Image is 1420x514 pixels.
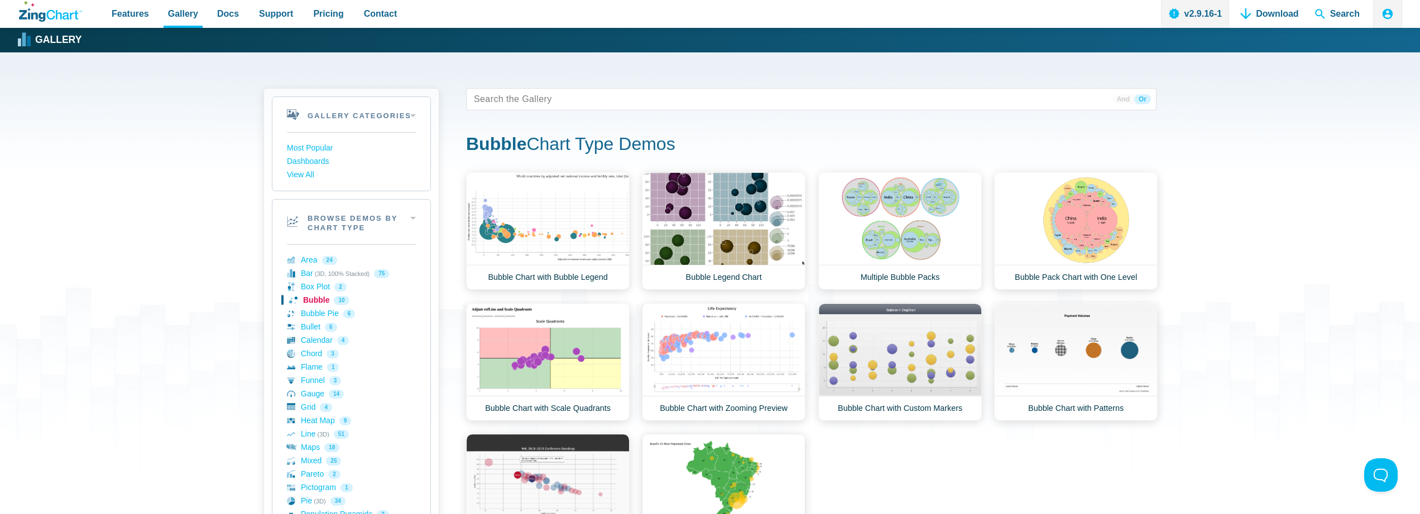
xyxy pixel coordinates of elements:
a: Most Popular [287,142,416,155]
a: Bubble Chart with Scale Quadrants [466,303,630,421]
strong: Gallery [35,35,81,45]
span: Docs [217,6,239,21]
span: And [1112,94,1134,104]
a: View All [287,168,416,182]
span: Features [112,6,149,21]
a: Bubble Legend Chart [642,172,805,290]
span: Pricing [313,6,343,21]
strong: Bubble [466,134,526,154]
a: Multiple Bubble Packs [818,172,982,290]
a: Gallery [19,32,81,49]
span: Contact [364,6,397,21]
iframe: Toggle Customer Support [1364,458,1398,492]
a: ZingChart Logo. Click to return to the homepage [19,1,82,22]
span: Support [259,6,293,21]
h2: Browse Demos By Chart Type [272,200,430,244]
h2: Gallery Categories [272,97,430,132]
h1: Chart Type Demos [466,133,1157,158]
span: Gallery [168,6,198,21]
a: Bubble Pack Chart with One Level [994,172,1158,290]
a: Bubble Chart with Zooming Preview [642,303,805,421]
a: Bubble Chart with Patterns [994,303,1158,421]
span: Or [1134,94,1151,104]
a: Bubble Chart with Custom Markers [818,303,982,421]
a: Dashboards [287,155,416,168]
a: Bubble Chart with Bubble Legend [466,172,630,290]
